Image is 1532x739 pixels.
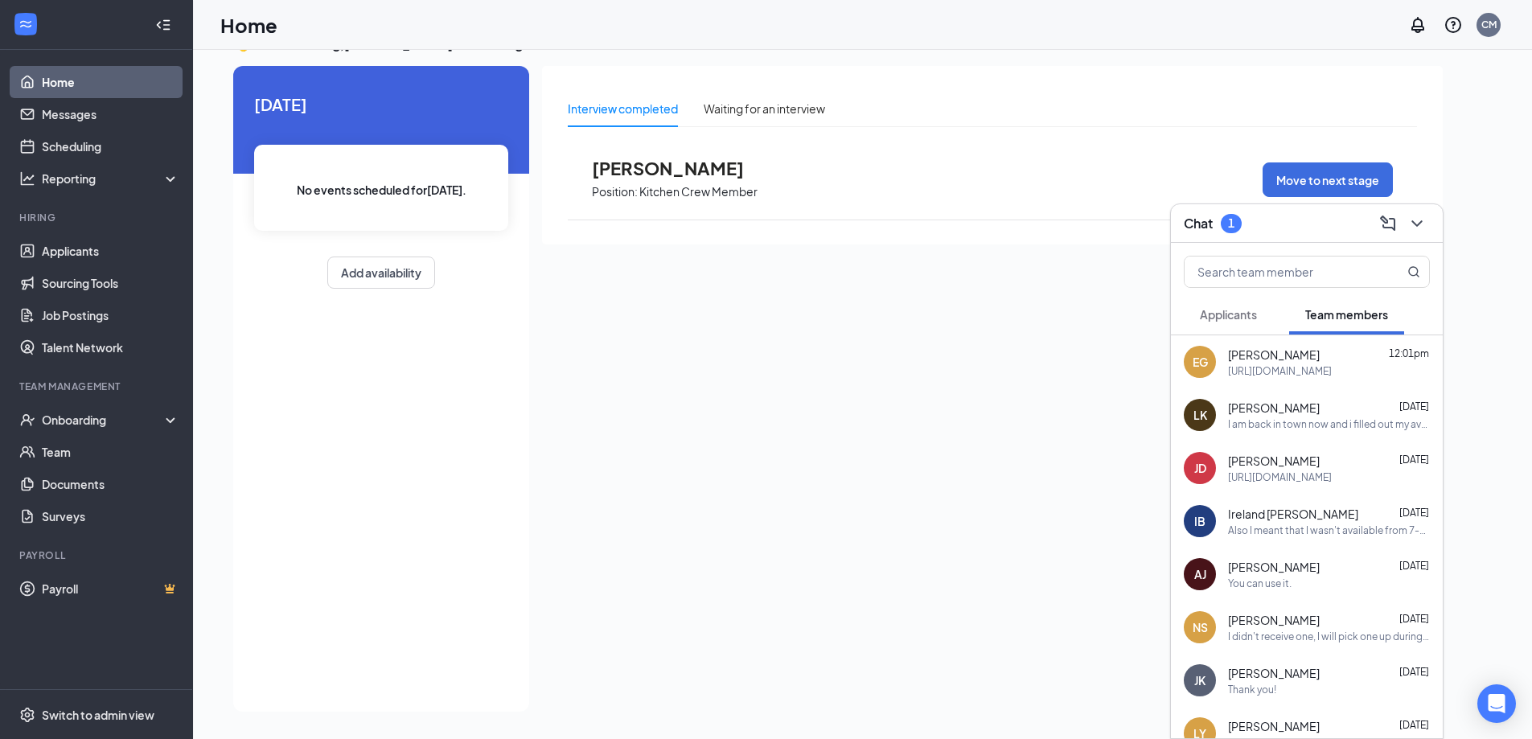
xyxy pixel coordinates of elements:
span: [PERSON_NAME] [1228,559,1320,575]
span: [DATE] [1399,613,1429,625]
svg: Analysis [19,170,35,187]
span: [PERSON_NAME] [1228,612,1320,628]
svg: ChevronDown [1407,214,1427,233]
a: Talent Network [42,331,179,363]
svg: Notifications [1408,15,1427,35]
span: No events scheduled for [DATE] . [297,181,466,199]
div: Onboarding [42,412,166,428]
div: Open Intercom Messenger [1477,684,1516,723]
svg: Collapse [155,17,171,33]
svg: UserCheck [19,412,35,428]
span: Applicants [1200,307,1257,322]
svg: Settings [19,707,35,723]
div: JD [1194,460,1206,476]
div: LK [1193,407,1207,423]
span: [PERSON_NAME] [1228,400,1320,416]
div: Interview completed [568,100,678,117]
a: Surveys [42,500,179,532]
span: [DATE] [1399,454,1429,466]
a: Scheduling [42,130,179,162]
a: PayrollCrown [42,573,179,605]
a: Home [42,66,179,98]
div: I am back in town now and i filled out my availability so i am ready to watch the video when you ... [1228,417,1430,431]
svg: QuestionInfo [1444,15,1463,35]
svg: WorkstreamLogo [18,16,34,32]
h1: Home [220,11,277,39]
span: [DATE] [1399,719,1429,731]
div: [URL][DOMAIN_NAME] [1228,470,1332,484]
div: Switch to admin view [42,707,154,723]
input: Search team member [1185,257,1375,287]
span: Team members [1305,307,1388,322]
a: Documents [42,468,179,500]
button: Move to next stage [1263,162,1393,197]
div: Payroll [19,548,176,562]
a: Team [42,436,179,468]
span: [PERSON_NAME] [1228,453,1320,469]
div: NS [1193,619,1208,635]
span: [DATE] [1399,666,1429,678]
p: Kitchen Crew Member [639,184,758,199]
svg: MagnifyingGlass [1407,265,1420,278]
a: Sourcing Tools [42,267,179,299]
button: Add availability [327,257,435,289]
span: [DATE] [1399,400,1429,413]
span: 12:01pm [1389,347,1429,359]
div: EG [1193,354,1208,370]
a: Messages [42,98,179,130]
a: Applicants [42,235,179,267]
div: You can use it. [1228,577,1292,590]
div: Thank you! [1228,683,1276,696]
span: [DATE] [1399,507,1429,519]
h3: Chat [1184,215,1213,232]
div: Hiring [19,211,176,224]
span: [PERSON_NAME] [1228,665,1320,681]
div: 1 [1228,216,1234,230]
p: Position: [592,184,638,199]
div: CM [1481,18,1497,31]
div: AJ [1194,566,1206,582]
div: Waiting for an interview [704,100,825,117]
div: Team Management [19,380,176,393]
div: Also I meant that I wasn't available from 7-3, sorry [1228,523,1430,537]
svg: ComposeMessage [1378,214,1398,233]
span: [PERSON_NAME] [1228,347,1320,363]
span: [DATE] [1399,560,1429,572]
span: [DATE] [254,92,508,117]
span: Ireland [PERSON_NAME] [1228,506,1358,522]
div: Reporting [42,170,180,187]
a: Job Postings [42,299,179,331]
button: ChevronDown [1404,211,1430,236]
div: IB [1194,513,1205,529]
span: [PERSON_NAME] [1228,718,1320,734]
div: [URL][DOMAIN_NAME] [1228,364,1332,378]
div: I didn't receive one, I will pick one up during my shift [DATE] [1228,630,1430,643]
div: JK [1194,672,1205,688]
span: [PERSON_NAME] [592,158,769,179]
button: ComposeMessage [1375,211,1401,236]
